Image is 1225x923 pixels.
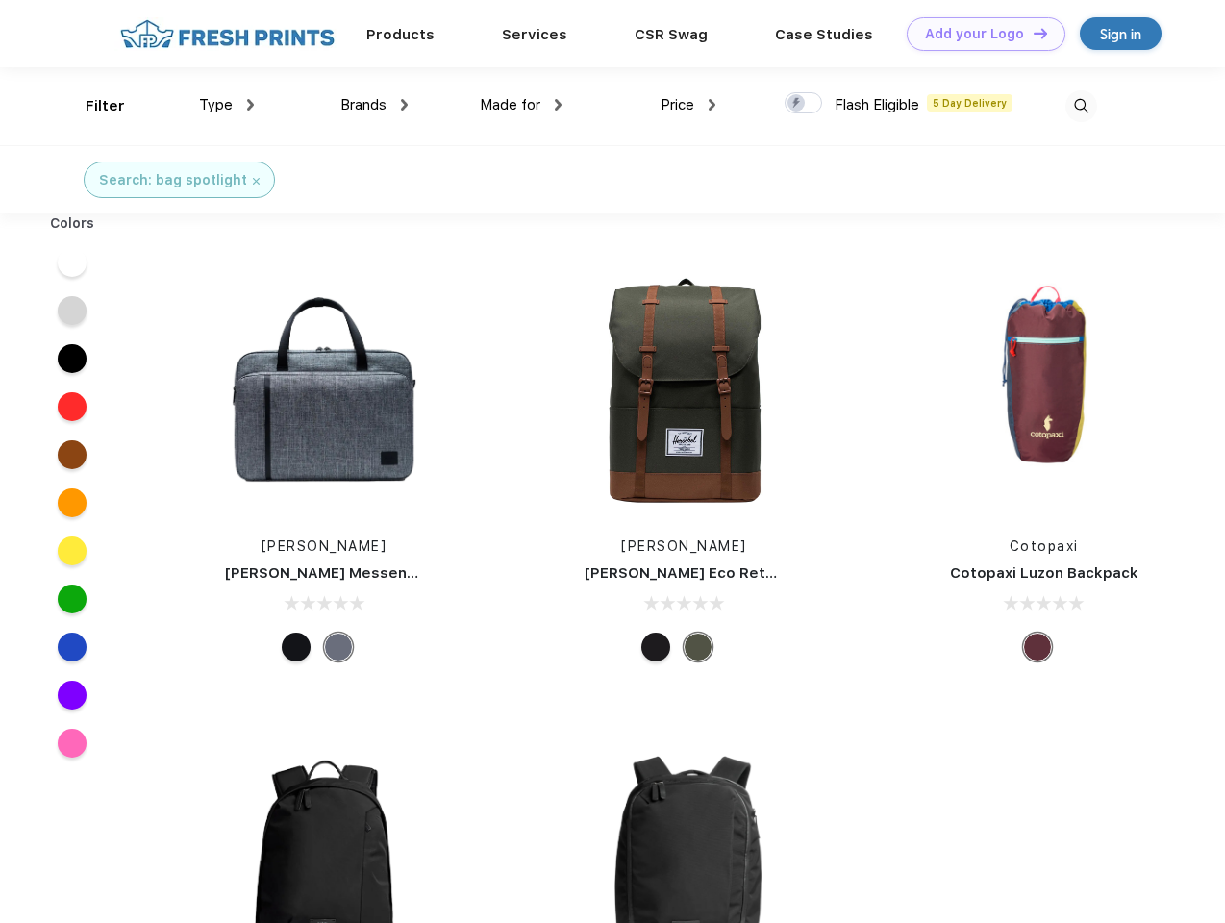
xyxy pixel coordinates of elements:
[199,96,233,113] span: Type
[709,99,715,111] img: dropdown.png
[1100,23,1141,45] div: Sign in
[225,564,433,582] a: [PERSON_NAME] Messenger
[1023,633,1052,661] div: Surprise
[1065,90,1097,122] img: desktop_search.svg
[1080,17,1162,50] a: Sign in
[925,26,1024,42] div: Add your Logo
[835,96,919,113] span: Flash Eligible
[585,564,978,582] a: [PERSON_NAME] Eco Retreat 15" Computer Backpack
[950,564,1138,582] a: Cotopaxi Luzon Backpack
[99,170,247,190] div: Search: bag spotlight
[621,538,747,554] a: [PERSON_NAME]
[36,213,110,234] div: Colors
[556,262,812,517] img: func=resize&h=266
[340,96,387,113] span: Brands
[196,262,452,517] img: func=resize&h=266
[1034,28,1047,38] img: DT
[253,178,260,185] img: filter_cancel.svg
[401,99,408,111] img: dropdown.png
[555,99,562,111] img: dropdown.png
[366,26,435,43] a: Products
[86,95,125,117] div: Filter
[661,96,694,113] span: Price
[916,262,1172,517] img: func=resize&h=266
[1010,538,1079,554] a: Cotopaxi
[684,633,712,661] div: Forest
[927,94,1012,112] span: 5 Day Delivery
[641,633,670,661] div: Black
[480,96,540,113] span: Made for
[282,633,311,661] div: Black
[114,17,340,51] img: fo%20logo%202.webp
[247,99,254,111] img: dropdown.png
[262,538,387,554] a: [PERSON_NAME]
[324,633,353,661] div: Raven Crosshatch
